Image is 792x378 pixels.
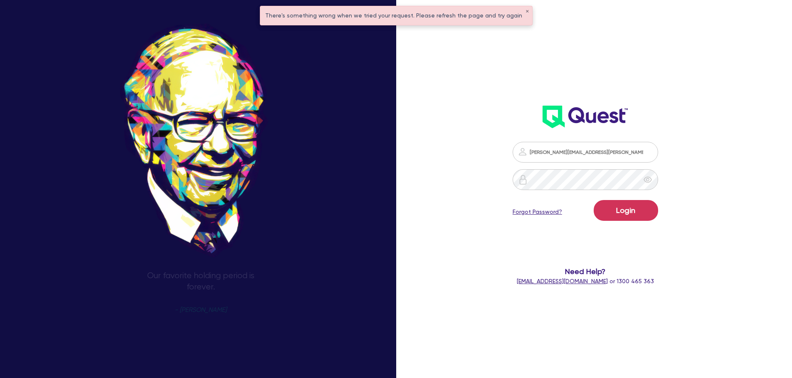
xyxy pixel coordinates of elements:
input: Email address [513,142,658,163]
span: - [PERSON_NAME] [175,307,227,313]
span: Need Help? [479,266,692,277]
img: icon-password [518,175,528,185]
img: icon-password [518,147,528,157]
button: ✕ [526,10,529,14]
a: Forgot Password? [513,208,562,216]
img: wH2k97JdezQIQAAAABJRU5ErkJggg== [543,106,628,128]
button: Login [594,200,658,221]
div: There's something wrong when we tried your request. Please refresh the page and try again [260,6,532,25]
span: or 1300 465 363 [517,278,654,284]
span: eye [644,175,652,184]
a: [EMAIL_ADDRESS][DOMAIN_NAME] [517,278,608,284]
